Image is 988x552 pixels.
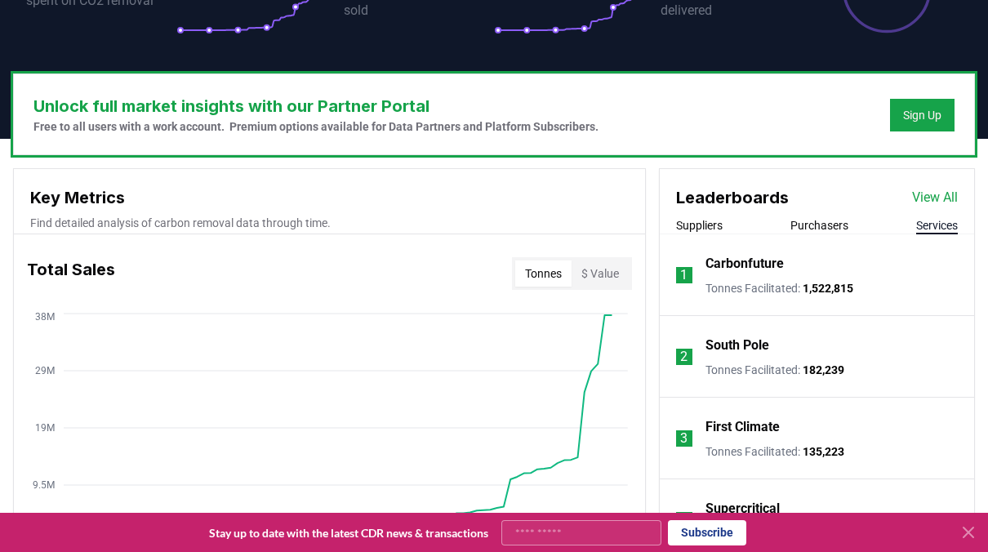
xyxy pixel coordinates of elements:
button: Purchasers [790,217,848,234]
p: 4 [680,510,688,530]
h3: Total Sales [27,257,115,290]
span: 135,223 [803,445,844,458]
p: 2 [680,347,688,367]
tspan: 19M [35,422,55,434]
span: 1,522,815 [803,282,853,295]
a: First Climate [705,417,780,437]
h3: Unlock full market insights with our Partner Portal [33,94,599,118]
p: 1 [680,265,688,285]
button: Sign Up [890,99,955,131]
a: Supercritical [705,499,780,519]
span: 182,239 [803,363,844,376]
a: Carbonfuture [705,254,784,274]
a: South Pole [705,336,769,355]
button: Suppliers [676,217,723,234]
button: Services [916,217,958,234]
p: Free to all users with a work account. Premium options available for Data Partners and Platform S... [33,118,599,135]
h3: Leaderboards [676,185,789,210]
p: Tonnes Facilitated : [705,443,844,460]
p: 3 [680,429,688,448]
tspan: 38M [35,311,55,323]
a: Sign Up [903,107,941,123]
h3: Key Metrics [30,185,629,210]
button: Tonnes [515,260,572,287]
a: View All [912,188,958,207]
p: Find detailed analysis of carbon removal data through time. [30,215,629,231]
tspan: 9.5M [33,479,55,491]
p: Tonnes Facilitated : [705,362,844,378]
tspan: 29M [35,365,55,376]
p: Tonnes Facilitated : [705,280,853,296]
button: $ Value [572,260,629,287]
